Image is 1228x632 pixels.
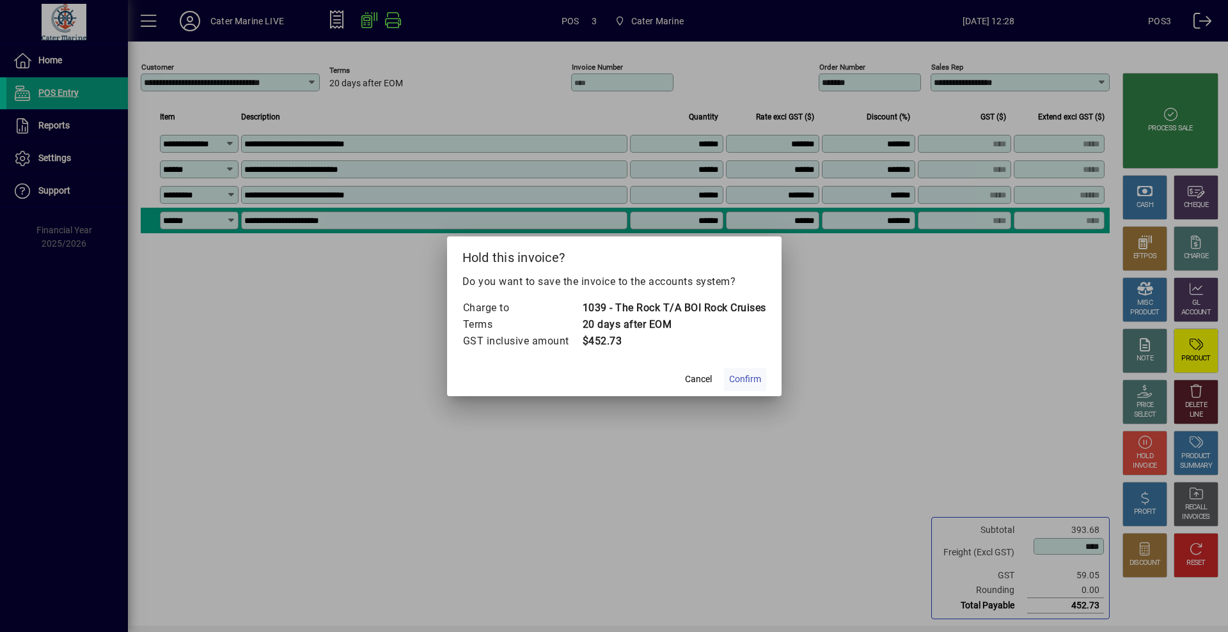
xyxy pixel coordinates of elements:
[582,316,766,333] td: 20 days after EOM
[582,300,766,316] td: 1039 - The Rock T/A BOI Rock Cruises
[462,333,582,350] td: GST inclusive amount
[462,274,766,289] p: Do you want to save the invoice to the accounts system?
[729,373,761,386] span: Confirm
[462,316,582,333] td: Terms
[462,300,582,316] td: Charge to
[685,373,712,386] span: Cancel
[724,368,766,391] button: Confirm
[447,236,782,274] h2: Hold this invoice?
[678,368,719,391] button: Cancel
[582,333,766,350] td: $452.73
